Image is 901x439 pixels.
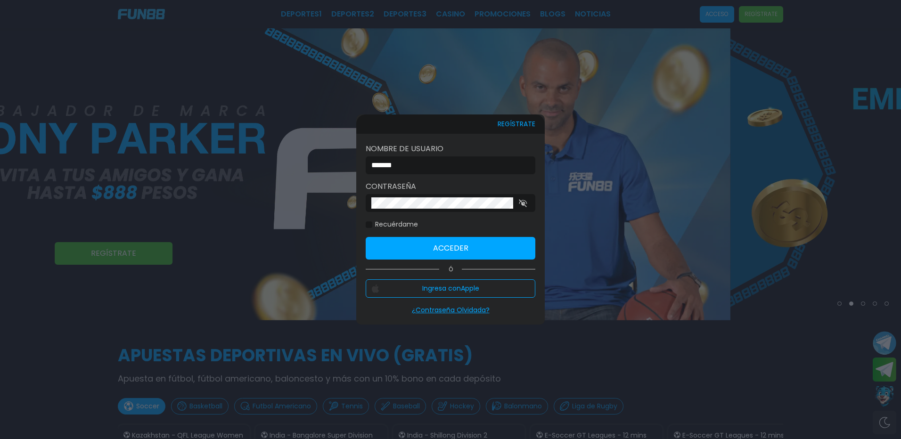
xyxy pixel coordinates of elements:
[366,265,535,274] p: Ó
[366,143,535,154] label: Nombre de usuario
[366,181,535,192] label: Contraseña
[366,237,535,260] button: Acceder
[366,219,418,229] label: Recuérdame
[498,114,535,134] button: REGÍSTRATE
[366,279,535,298] button: Ingresa conApple
[366,305,535,315] p: ¿Contraseña Olvidada?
